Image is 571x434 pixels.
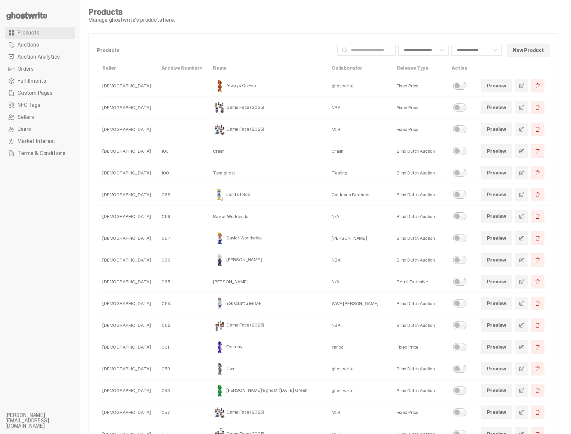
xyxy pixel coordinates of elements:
[5,147,75,159] a: Terms & Conditions
[156,336,208,358] td: 061
[326,380,391,402] td: ghostwrite
[391,358,446,380] td: Blind Dutch Auction
[326,336,391,358] td: Yahoo
[5,87,75,99] a: Custom Pages
[326,227,391,249] td: [PERSON_NAME]
[208,119,326,140] td: Game Face (2025)
[391,140,446,162] td: Blind Dutch Auction
[391,336,446,358] td: Fixed Price
[481,275,512,288] a: Preview
[17,102,40,108] span: NFC Tags
[531,101,544,114] button: Delete Product
[208,97,326,119] td: Game Face (2025)
[17,30,39,35] span: Products
[531,275,544,288] button: Delete Product
[481,318,512,332] a: Preview
[391,119,446,140] td: Fixed Price
[17,78,46,84] span: Fulfillments
[507,44,550,57] button: New Product
[208,249,326,271] td: [PERSON_NAME]
[208,336,326,358] td: Fantasy
[97,314,156,336] td: [DEMOGRAPHIC_DATA]
[208,75,326,97] td: Always On Fire
[97,249,156,271] td: [DEMOGRAPHIC_DATA]
[326,293,391,314] td: WWE [PERSON_NAME]
[481,340,512,354] a: Preview
[97,61,156,75] th: Seller
[531,79,544,92] button: Delete Product
[481,188,512,201] a: Preview
[391,271,446,293] td: Retail Exclusive
[531,362,544,375] button: Delete Product
[208,162,326,184] td: Test ghost
[326,206,391,227] td: N/A
[213,123,226,136] img: Game Face (2025)
[97,140,156,162] td: [DEMOGRAPHIC_DATA]
[391,227,446,249] td: Blind Dutch Auction
[97,336,156,358] td: [DEMOGRAPHIC_DATA]
[391,314,446,336] td: Blind Dutch Auction
[531,166,544,179] button: Delete Product
[5,75,75,87] a: Fulfillments
[213,231,226,245] img: Savior Worldwide
[481,384,512,397] a: Preview
[326,140,391,162] td: Crash
[208,140,326,162] td: Crash
[97,227,156,249] td: [DEMOGRAPHIC_DATA]
[156,358,208,380] td: 059
[391,61,446,75] th: Release Type
[531,340,544,354] button: Delete Product
[97,75,156,97] td: [DEMOGRAPHIC_DATA]
[162,65,202,71] a: Archive Number▾
[208,184,326,206] td: Land of Boz
[326,271,391,293] td: N/A
[156,162,208,184] td: 100
[97,402,156,423] td: [DEMOGRAPHIC_DATA]
[156,314,208,336] td: 062
[531,297,544,310] button: Delete Product
[17,139,55,144] span: Market Interest
[213,384,226,397] img: Schrödinger's ghost: Sunday Green
[326,249,391,271] td: NBA
[97,162,156,184] td: [DEMOGRAPHIC_DATA]
[97,48,332,53] p: Products
[326,162,391,184] td: Testing
[156,227,208,249] td: 067
[156,293,208,314] td: 064
[213,406,226,419] img: Game Face (2025)
[97,97,156,119] td: [DEMOGRAPHIC_DATA]
[89,17,175,23] p: Manage ghostwrite's products here.
[391,97,446,119] td: Fixed Price
[481,166,512,179] a: Preview
[531,144,544,158] button: Delete Product
[213,318,226,332] img: Game Face (2025)
[89,8,175,16] h4: Products
[17,54,60,60] span: Auction Analytics
[326,61,391,75] th: Collaborator
[5,63,75,75] a: Orders
[208,380,326,402] td: [PERSON_NAME]'s ghost: [DATE] Green
[326,314,391,336] td: NBA
[481,253,512,267] a: Preview
[156,380,208,402] td: 058
[97,293,156,314] td: [DEMOGRAPHIC_DATA]
[481,231,512,245] a: Preview
[17,151,65,156] span: Terms & Conditions
[97,184,156,206] td: [DEMOGRAPHIC_DATA]
[481,210,512,223] a: Preview
[326,119,391,140] td: MLB
[213,297,226,310] img: You Can't See Me
[531,318,544,332] button: Delete Product
[5,27,75,39] a: Products
[531,210,544,223] button: Delete Product
[531,231,544,245] button: Delete Product
[531,384,544,397] button: Delete Product
[208,314,326,336] td: Game Face (2025)
[5,135,75,147] a: Market Interest
[391,249,446,271] td: Blind Dutch Auction
[208,271,326,293] td: [PERSON_NAME]
[481,123,512,136] a: Preview
[5,51,75,63] a: Auction Analytics
[326,75,391,97] td: ghostwrite
[208,402,326,423] td: Game Face (2025)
